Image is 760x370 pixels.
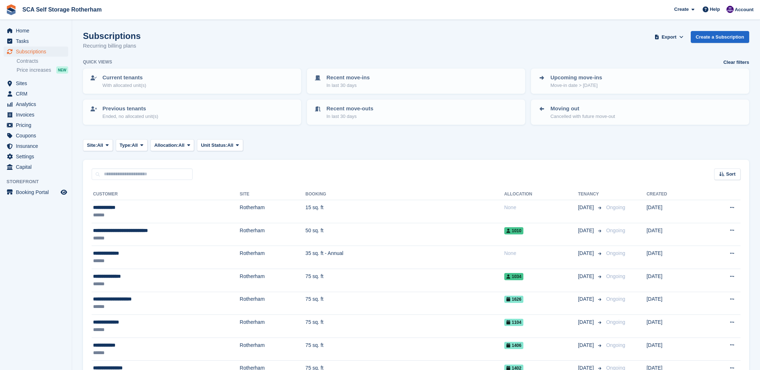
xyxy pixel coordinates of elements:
[102,74,146,82] p: Current tenants
[16,36,59,46] span: Tasks
[240,246,306,269] td: Rotherham
[4,78,68,88] a: menu
[4,99,68,109] a: menu
[83,31,141,41] h1: Subscriptions
[4,36,68,46] a: menu
[240,269,306,292] td: Rotherham
[578,273,595,280] span: [DATE]
[306,189,504,200] th: Booking
[102,105,158,113] p: Previous tenants
[197,139,243,151] button: Unit Status: All
[150,139,194,151] button: Allocation: All
[606,342,625,348] span: Ongoing
[17,66,68,74] a: Price increases NEW
[646,269,700,292] td: [DATE]
[726,171,735,178] span: Sort
[17,58,68,65] a: Contracts
[4,187,68,197] a: menu
[504,296,524,303] span: 1626
[306,292,504,315] td: 75 sq. ft
[4,131,68,141] a: menu
[4,151,68,162] a: menu
[201,142,227,149] span: Unit Status:
[606,228,625,233] span: Ongoing
[308,100,524,124] a: Recent move-outs In last 30 days
[83,42,141,50] p: Recurring billing plans
[16,151,59,162] span: Settings
[578,295,595,303] span: [DATE]
[326,113,373,120] p: In last 30 days
[674,6,689,13] span: Create
[504,250,578,257] div: None
[646,200,700,223] td: [DATE]
[4,141,68,151] a: menu
[19,4,105,16] a: SCA Self Storage Rotherham
[550,105,615,113] p: Moving out
[504,204,578,211] div: None
[306,223,504,246] td: 50 sq. ft
[326,82,370,89] p: In last 30 days
[691,31,749,43] a: Create a Subscription
[179,142,185,149] span: All
[306,338,504,361] td: 75 sq. ft
[504,319,524,326] span: 1104
[84,69,300,93] a: Current tenants With allocated unit(s)
[4,47,68,57] a: menu
[16,141,59,151] span: Insurance
[646,292,700,315] td: [DATE]
[646,223,700,246] td: [DATE]
[646,315,700,338] td: [DATE]
[92,189,240,200] th: Customer
[4,120,68,130] a: menu
[240,338,306,361] td: Rotherham
[550,82,602,89] p: Move-in date > [DATE]
[83,59,112,65] h6: Quick views
[6,178,72,185] span: Storefront
[4,110,68,120] a: menu
[6,4,17,15] img: stora-icon-8386f47178a22dfd0bd8f6a31ec36ba5ce8667c1dd55bd0f319d3a0aa187defe.svg
[578,342,595,349] span: [DATE]
[578,318,595,326] span: [DATE]
[16,89,59,99] span: CRM
[532,100,748,124] a: Moving out Cancelled with future move-out
[326,105,373,113] p: Recent move-outs
[16,99,59,109] span: Analytics
[83,139,113,151] button: Site: All
[646,189,700,200] th: Created
[132,142,138,149] span: All
[504,189,578,200] th: Allocation
[306,246,504,269] td: 35 sq. ft - Annual
[306,200,504,223] td: 15 sq. ft
[16,26,59,36] span: Home
[646,246,700,269] td: [DATE]
[646,338,700,361] td: [DATE]
[606,250,625,256] span: Ongoing
[504,273,524,280] span: 1034
[306,269,504,292] td: 75 sq. ft
[723,59,749,66] a: Clear filters
[578,189,603,200] th: Tenancy
[16,78,59,88] span: Sites
[550,74,602,82] p: Upcoming move-ins
[4,162,68,172] a: menu
[578,250,595,257] span: [DATE]
[653,31,685,43] button: Export
[308,69,524,93] a: Recent move-ins In last 30 days
[240,315,306,338] td: Rotherham
[227,142,233,149] span: All
[606,296,625,302] span: Ongoing
[306,315,504,338] td: 75 sq. ft
[16,47,59,57] span: Subscriptions
[606,204,625,210] span: Ongoing
[240,223,306,246] td: Rotherham
[116,139,148,151] button: Type: All
[4,89,68,99] a: menu
[56,66,68,74] div: NEW
[578,227,595,234] span: [DATE]
[606,319,625,325] span: Ongoing
[735,6,754,13] span: Account
[578,204,595,211] span: [DATE]
[16,131,59,141] span: Coupons
[504,227,524,234] span: 1010
[102,82,146,89] p: With allocated unit(s)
